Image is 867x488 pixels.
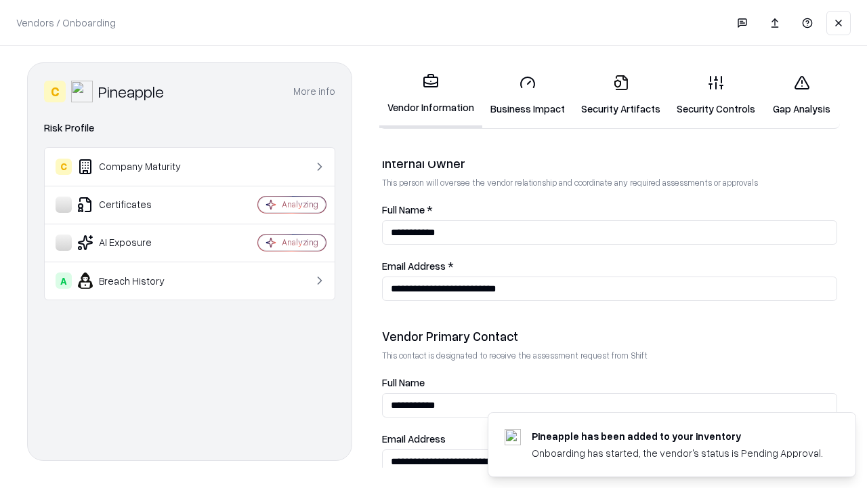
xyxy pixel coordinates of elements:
button: More info [293,79,335,104]
label: Email Address [382,434,837,444]
a: Vendor Information [379,62,482,128]
div: Analyzing [282,237,318,248]
div: Onboarding has started, the vendor's status is Pending Approval. [532,446,823,460]
div: Company Maturity [56,159,217,175]
div: Vendor Primary Contact [382,328,837,344]
div: C [56,159,72,175]
label: Full Name [382,378,837,388]
div: C [44,81,66,102]
label: Full Name * [382,205,837,215]
div: Pineapple has been added to your inventory [532,429,823,443]
div: Risk Profile [44,120,335,136]
a: Security Controls [669,64,763,127]
label: Email Address * [382,261,837,271]
a: Business Impact [482,64,573,127]
p: This person will oversee the vendor relationship and coordinate any required assessments or appro... [382,177,837,188]
p: This contact is designated to receive the assessment request from Shift [382,350,837,361]
p: Vendors / Onboarding [16,16,116,30]
div: Analyzing [282,199,318,210]
div: Breach History [56,272,217,289]
img: Pineapple [71,81,93,102]
div: Pineapple [98,81,164,102]
div: Internal Owner [382,155,837,171]
a: Gap Analysis [763,64,840,127]
a: Security Artifacts [573,64,669,127]
div: A [56,272,72,289]
img: pineappleenergy.com [505,429,521,445]
div: AI Exposure [56,235,217,251]
div: Certificates [56,197,217,213]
